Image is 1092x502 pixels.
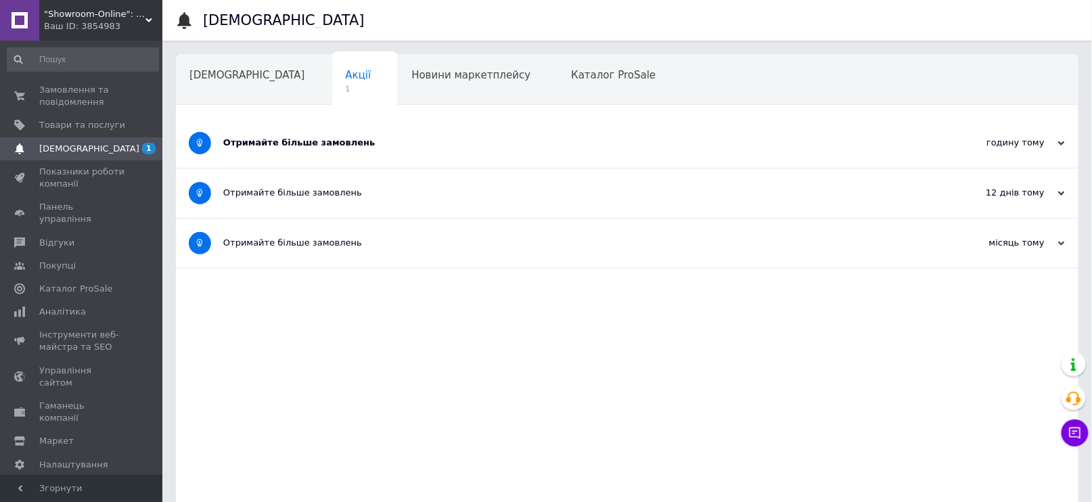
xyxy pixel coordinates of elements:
[39,260,76,272] span: Покупці
[39,237,74,249] span: Відгуки
[39,400,125,424] span: Гаманець компанії
[44,8,145,20] span: "Showroom-Online": Тисячі образів — один клік!
[346,69,371,81] span: Акції
[39,201,125,225] span: Панель управління
[203,12,365,28] h1: [DEMOGRAPHIC_DATA]
[39,365,125,389] span: Управління сайтом
[39,283,112,295] span: Каталог ProSale
[189,69,305,81] span: [DEMOGRAPHIC_DATA]
[39,329,125,353] span: Інструменти веб-майстра та SEO
[223,137,930,149] div: Отримайте більше замовлень
[39,435,74,447] span: Маркет
[223,187,930,199] div: Отримайте більше замовлень
[411,69,530,81] span: Новини маркетплейсу
[7,47,159,72] input: Пошук
[39,306,86,318] span: Аналітика
[571,69,656,81] span: Каталог ProSale
[930,237,1065,249] div: місяць тому
[39,84,125,108] span: Замовлення та повідомлення
[346,84,371,94] span: 1
[39,166,125,190] span: Показники роботи компанії
[142,143,156,154] span: 1
[223,237,930,249] div: Отримайте більше замовлень
[39,459,108,471] span: Налаштування
[1062,419,1089,447] button: Чат з покупцем
[44,20,162,32] div: Ваш ID: 3854983
[39,119,125,131] span: Товари та послуги
[930,137,1065,149] div: годину тому
[39,143,139,155] span: [DEMOGRAPHIC_DATA]
[930,187,1065,199] div: 12 днів тому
